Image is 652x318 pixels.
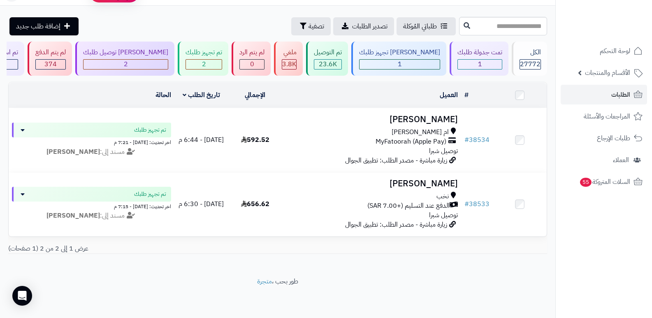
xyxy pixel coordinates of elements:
a: [PERSON_NAME] تجهيز طلبك 1 [350,42,448,76]
a: طلباتي المُوكلة [397,17,456,35]
div: 374 [36,60,65,69]
div: لم يتم الدفع [35,48,66,57]
a: ملغي 3.8K [272,42,304,76]
a: تم تجهيز طلبك 2 [176,42,230,76]
span: الدفع عند التسليم (+7.00 SAR) [367,201,450,211]
div: 1 [360,60,440,69]
span: السلات المتروكة [579,176,630,188]
a: متجرة [257,276,272,286]
a: العملاء [561,150,647,170]
span: زيارة مباشرة - مصدر الطلب: تطبيق الجوال [345,156,447,165]
a: لم يتم الرد 0 [230,42,272,76]
span: 2 [124,59,128,69]
span: MyFatoorah (Apple Pay) [376,137,446,146]
strong: [PERSON_NAME] [46,211,100,221]
a: الكل27772 [510,42,549,76]
div: 3842 [282,60,296,69]
div: تمت جدولة طلبك [457,48,502,57]
span: 656.62 [241,199,269,209]
a: #38534 [464,135,490,145]
a: المراجعات والأسئلة [561,107,647,126]
span: لوحة التحكم [600,45,630,57]
span: 23.6K [319,59,337,69]
span: إضافة طلب جديد [16,21,60,31]
span: المراجعات والأسئلة [584,111,630,122]
div: 0 [240,60,264,69]
span: 1 [398,59,402,69]
span: # [464,199,469,209]
span: زيارة مباشرة - مصدر الطلب: تطبيق الجوال [345,220,447,230]
a: الحالة [155,90,171,100]
span: 592.52 [241,135,269,145]
div: تم تجهيز طلبك [186,48,222,57]
div: 1 [458,60,502,69]
h3: [PERSON_NAME] [285,179,458,188]
div: الكل [520,48,541,57]
a: تصدير الطلبات [333,17,394,35]
span: ام [PERSON_NAME] [392,128,449,137]
div: [PERSON_NAME] تجهيز طلبك [359,48,440,57]
a: الطلبات [561,85,647,104]
div: [PERSON_NAME] توصيل طلبك [83,48,168,57]
span: توصيل شبرا [429,210,458,220]
a: #38533 [464,199,490,209]
span: 374 [44,59,57,69]
div: مسند إلى: [6,147,177,157]
span: # [464,135,469,145]
span: نخب [436,192,449,201]
div: 2 [84,60,168,69]
div: تم التوصيل [314,48,342,57]
a: [PERSON_NAME] توصيل طلبك 2 [74,42,176,76]
a: طلبات الإرجاع [561,128,647,148]
a: إضافة طلب جديد [9,17,79,35]
span: العملاء [613,154,629,166]
span: تصدير الطلبات [352,21,387,31]
span: تصفية [309,21,324,31]
a: تاريخ الطلب [183,90,220,100]
span: 0 [250,59,254,69]
a: لم يتم الدفع 374 [26,42,74,76]
span: تم تجهيز طلبك [134,190,166,198]
a: تم التوصيل 23.6K [304,42,350,76]
span: 2 [202,59,206,69]
span: 3.8K [282,59,296,69]
span: الطلبات [611,89,630,100]
div: اخر تحديث: [DATE] - 7:21 م [12,137,171,146]
span: تم تجهيز طلبك [134,126,166,134]
a: العميل [440,90,458,100]
span: [DATE] - 6:30 م [179,199,224,209]
strong: [PERSON_NAME] [46,147,100,157]
a: تمت جدولة طلبك 1 [448,42,510,76]
span: توصيل شبرا [429,146,458,156]
span: 55 [580,177,592,187]
div: لم يتم الرد [239,48,265,57]
span: [DATE] - 6:44 م [179,135,224,145]
div: ملغي [282,48,297,57]
div: 2 [186,60,222,69]
span: طلباتي المُوكلة [403,21,437,31]
h3: [PERSON_NAME] [285,115,458,124]
div: Open Intercom Messenger [12,286,32,306]
a: السلات المتروكة55 [561,172,647,192]
img: logo-2.png [596,6,644,23]
button: تصفية [291,17,331,35]
a: # [464,90,469,100]
span: طلبات الإرجاع [597,132,630,144]
div: 23550 [314,60,341,69]
a: لوحة التحكم [561,41,647,61]
div: عرض 1 إلى 2 من 2 (1 صفحات) [2,244,278,253]
div: مسند إلى: [6,211,177,221]
a: الإجمالي [245,90,265,100]
span: 27772 [520,59,541,69]
span: 1 [478,59,482,69]
div: اخر تحديث: [DATE] - 7:15 م [12,202,171,210]
span: الأقسام والمنتجات [585,67,630,79]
